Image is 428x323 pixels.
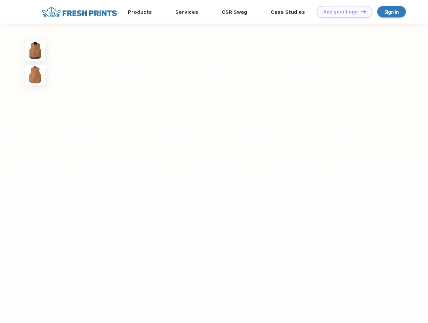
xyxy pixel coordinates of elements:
[361,10,366,13] img: DT
[25,41,45,61] img: func=resize&h=100
[128,9,152,15] a: Products
[323,9,358,15] div: Add your Logo
[40,6,119,18] img: fo%20logo%202.webp
[384,8,399,16] div: Sign in
[377,6,406,17] a: Sign in
[25,65,45,85] img: func=resize&h=100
